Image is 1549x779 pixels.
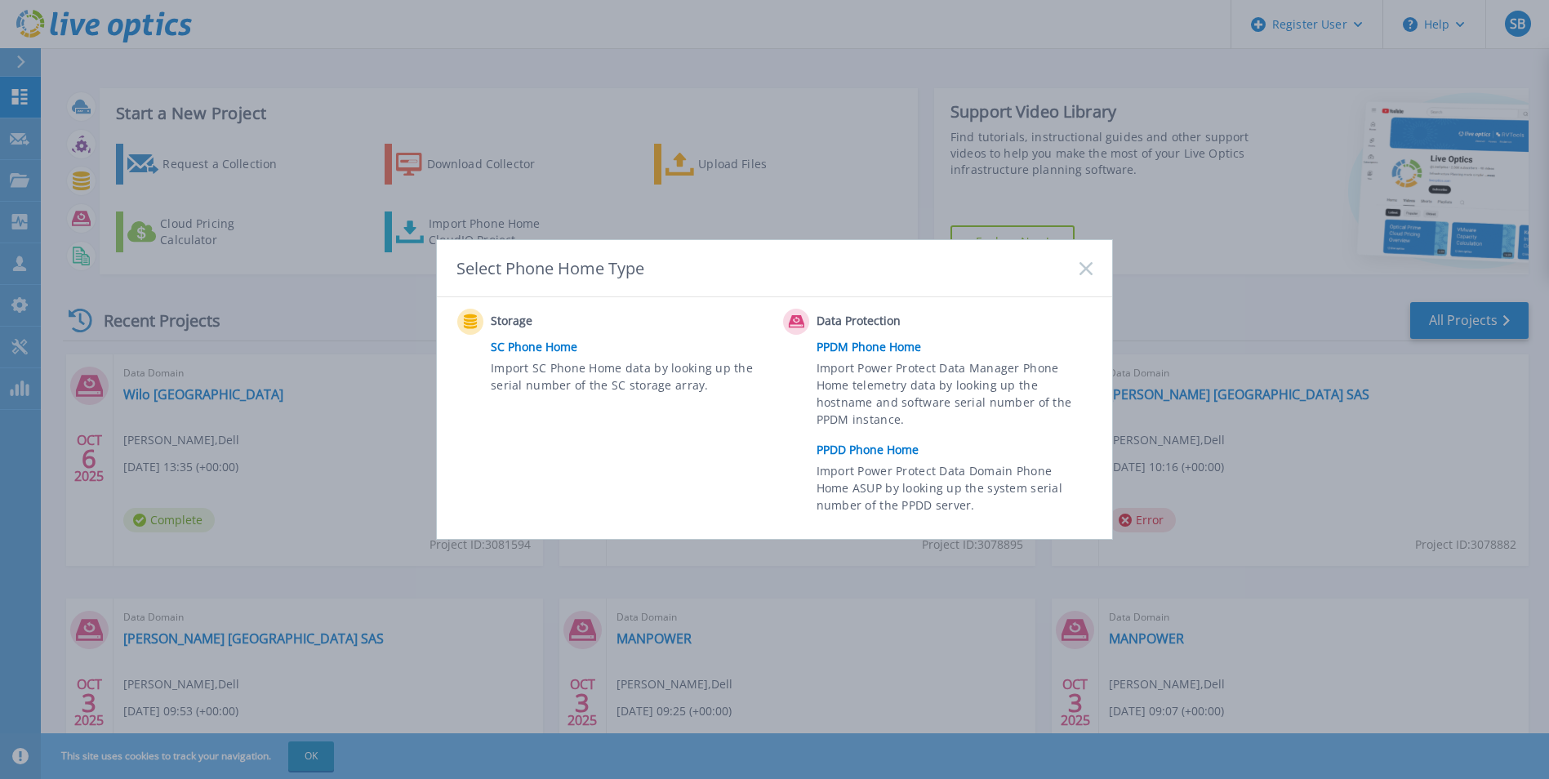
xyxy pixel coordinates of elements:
[817,462,1088,519] span: Import Power Protect Data Domain Phone Home ASUP by looking up the system serial number of the PP...
[491,335,775,359] a: SC Phone Home
[817,312,979,332] span: Data Protection
[491,312,653,332] span: Storage
[491,359,763,397] span: Import SC Phone Home data by looking up the serial number of the SC storage array.
[817,438,1101,462] a: PPDD Phone Home
[817,359,1088,434] span: Import Power Protect Data Manager Phone Home telemetry data by looking up the hostname and softwa...
[456,257,646,279] div: Select Phone Home Type
[817,335,1101,359] a: PPDM Phone Home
